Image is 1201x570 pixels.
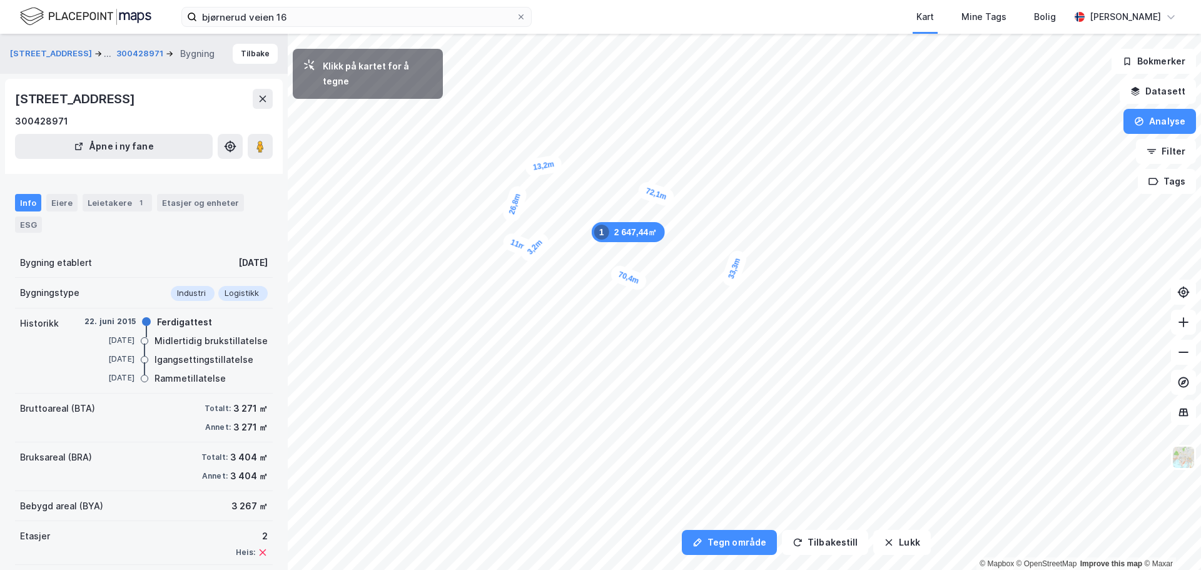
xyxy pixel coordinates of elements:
[1120,79,1196,104] button: Datasett
[720,248,749,288] div: Map marker
[20,316,59,331] div: Historikk
[205,422,231,432] div: Annet:
[180,46,215,61] div: Bygning
[230,450,268,465] div: 3 404 ㎡
[155,333,268,349] div: Midlertidig brukstillatelse
[20,450,92,465] div: Bruksareal (BRA)
[83,194,152,211] div: Leietakere
[155,352,253,367] div: Igangsettingstillatelse
[157,315,212,330] div: Ferdigattest
[682,530,777,555] button: Tegn område
[10,46,94,61] button: [STREET_ADDRESS]
[20,6,151,28] img: logo.f888ab2527a4732fd821a326f86c7f29.svg
[592,222,665,242] div: Map marker
[1138,169,1196,194] button: Tags
[104,46,111,61] div: ...
[84,372,134,384] div: [DATE]
[20,401,95,416] div: Bruttoareal (BTA)
[236,529,268,544] div: 2
[524,154,563,178] div: Map marker
[134,196,147,209] div: 1
[980,559,1014,568] a: Mapbox
[1112,49,1196,74] button: Bokmerker
[230,469,268,484] div: 3 404 ㎡
[1138,510,1201,570] iframe: Chat Widget
[15,134,213,159] button: Åpne i ny fane
[1080,559,1142,568] a: Improve this map
[116,48,166,60] button: 300428971
[197,8,516,26] input: Søk på adresse, matrikkel, gårdeiere, leietakere eller personer
[84,316,136,327] div: 22. juni 2015
[517,230,552,265] div: Map marker
[15,194,41,211] div: Info
[20,529,50,544] div: Etasjer
[15,216,42,233] div: ESG
[873,530,930,555] button: Lukk
[15,114,68,129] div: 300428971
[1034,9,1056,24] div: Bolig
[782,530,868,555] button: Tilbakestill
[233,401,268,416] div: 3 271 ㎡
[1123,109,1196,134] button: Analyse
[233,44,278,64] button: Tilbake
[501,231,535,258] div: Map marker
[201,452,228,462] div: Totalt:
[84,354,134,365] div: [DATE]
[961,9,1006,24] div: Mine Tags
[1138,510,1201,570] div: Kontrollprogram for chat
[238,255,268,270] div: [DATE]
[636,180,676,208] div: Map marker
[323,59,433,89] div: Klikk på kartet for å tegne
[1136,139,1196,164] button: Filter
[20,255,92,270] div: Bygning etablert
[202,471,228,481] div: Annet:
[916,9,934,24] div: Kart
[162,197,239,208] div: Etasjer og enheter
[233,420,268,435] div: 3 271 ㎡
[20,499,103,514] div: Bebygd areal (BYA)
[1016,559,1077,568] a: OpenStreetMap
[46,194,78,211] div: Eiere
[594,225,609,240] div: 1
[15,89,138,109] div: [STREET_ADDRESS]
[231,499,268,514] div: 3 267 ㎡
[1172,445,1195,469] img: Z
[84,335,134,346] div: [DATE]
[501,184,529,224] div: Map marker
[1090,9,1161,24] div: [PERSON_NAME]
[236,547,255,557] div: Heis:
[205,404,231,414] div: Totalt:
[609,263,649,292] div: Map marker
[20,285,79,300] div: Bygningstype
[155,371,226,386] div: Rammetillatelse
